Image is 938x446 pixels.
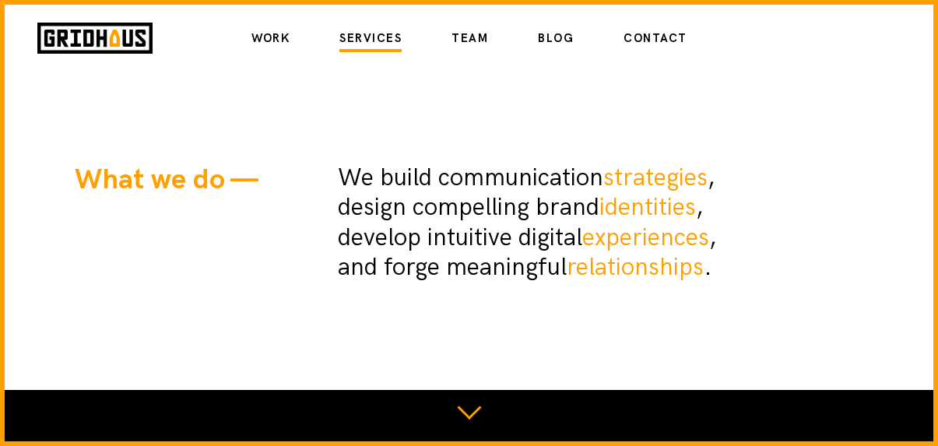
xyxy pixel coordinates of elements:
strong: experiences [582,223,709,253]
strong: strategies [603,163,708,193]
a: Services [339,25,402,52]
a: Work [251,25,290,52]
p: We build communication , design compelling brand , develop intuitive digital , and forge meaningf... [338,163,863,283]
img: Gridhaus logo [37,23,153,54]
h1: What we do [75,163,338,255]
strong: identities [599,192,696,223]
a: Blog [538,25,574,52]
strong: relationships [567,252,704,283]
a: Contact [624,25,687,52]
a: Team [451,25,488,52]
